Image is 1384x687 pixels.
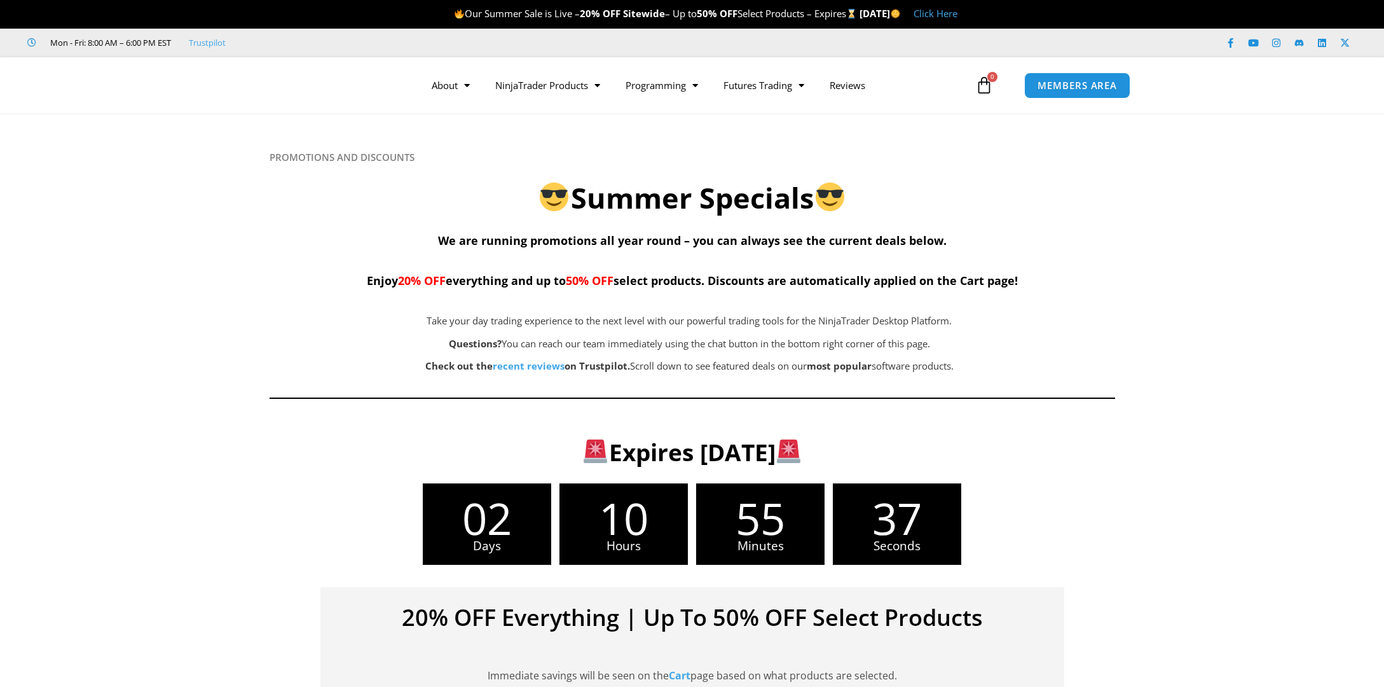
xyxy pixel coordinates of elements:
[1038,81,1117,90] span: MEMBERS AREA
[559,496,688,540] span: 10
[711,71,817,100] a: Futures Trading
[427,314,952,327] span: Take your day trading experience to the next level with our powerful trading tools for the NinjaT...
[613,71,711,100] a: Programming
[455,9,464,18] img: 🔥
[580,7,620,20] strong: 20% OFF
[816,183,844,211] img: 😎
[438,233,947,248] span: We are running promotions all year round – you can always see the current deals below.
[270,179,1115,217] h2: Summer Specials
[236,62,373,108] img: LogoAI | Affordable Indicators – NinjaTrader
[584,440,607,463] img: 🚨
[425,359,630,372] strong: Check out the on Trustpilot.
[419,71,972,100] nav: Menu
[493,359,565,372] a: recent reviews
[696,496,825,540] span: 55
[290,437,1094,468] h3: Expires [DATE]
[817,71,878,100] a: Reviews
[987,72,997,82] span: 0
[860,7,901,20] strong: [DATE]
[914,7,957,20] a: Click Here
[669,669,690,683] a: Cart
[449,337,502,350] strong: Questions?
[777,440,800,463] img: 🚨
[189,35,226,50] a: Trustpilot
[566,273,613,288] span: 50% OFF
[270,151,1115,163] h6: PROMOTIONS AND DISCOUNTS
[483,71,613,100] a: NinjaTrader Products
[333,335,1046,353] p: You can reach our team immediately using the chat button in the bottom right corner of this page.
[833,540,961,552] span: Seconds
[1024,73,1130,99] a: MEMBERS AREA
[423,496,551,540] span: 02
[696,540,825,552] span: Minutes
[47,35,171,50] span: Mon - Fri: 8:00 AM – 6:00 PM EST
[339,667,1045,684] p: Immediate savings will be seen on the page based on what products are selected.
[956,67,1012,104] a: 0
[847,9,856,18] img: ⌛
[423,540,551,552] span: Days
[454,7,860,20] span: Our Summer Sale is Live – – Up to Select Products – Expires
[419,71,483,100] a: About
[367,273,1018,288] span: Enjoy everything and up to select products. Discounts are automatically applied on the Cart page!
[807,359,872,372] b: most popular
[623,7,665,20] strong: Sitewide
[339,606,1045,629] h4: 20% OFF Everything | Up To 50% OFF Select Products
[697,7,737,20] strong: 50% OFF
[333,357,1046,375] p: Scroll down to see featured deals on our software products.
[559,540,688,552] span: Hours
[833,496,961,540] span: 37
[891,9,900,18] img: 🌞
[398,273,446,288] span: 20% OFF
[540,183,568,211] img: 😎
